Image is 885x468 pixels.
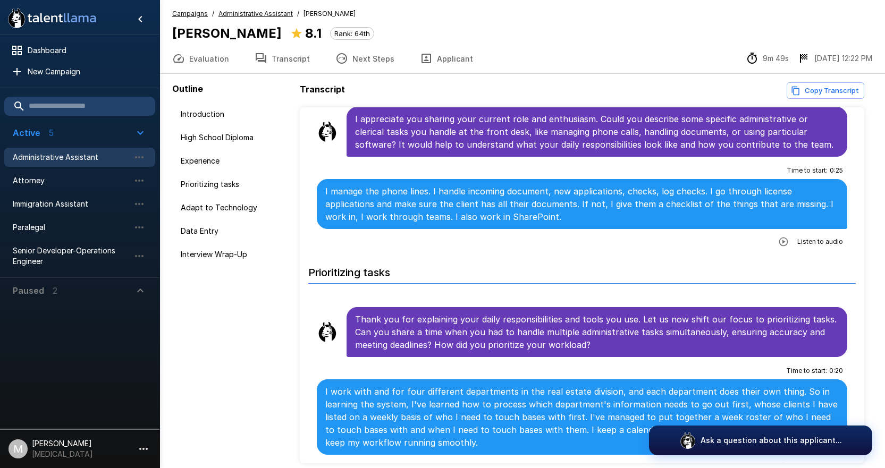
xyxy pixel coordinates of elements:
[172,245,296,264] div: Interview Wrap-Up
[159,44,242,73] button: Evaluation
[172,128,296,147] div: High School Diploma
[355,113,839,151] p: I appreciate you sharing your current role and enthusiasm. Could you describe some specific admin...
[212,8,214,19] span: /
[305,25,322,41] b: 8.1
[172,175,296,194] div: Prioritizing tasks
[323,44,407,73] button: Next Steps
[797,52,872,65] div: The date and time when the interview was completed
[172,10,208,18] u: Campaigns
[746,52,789,65] div: The time between starting and completing the interview
[181,156,287,166] span: Experience
[325,185,839,223] p: I manage the phone lines. I handle incoming document, new applications, checks, log checks. I go ...
[172,222,296,241] div: Data Entry
[181,249,287,260] span: Interview Wrap-Up
[172,105,296,124] div: Introduction
[829,365,843,376] span: 0 : 20
[787,82,864,99] button: Copy transcript
[317,321,338,343] img: llama_clean.png
[787,165,828,176] span: Time to start :
[172,151,296,171] div: Experience
[679,432,696,449] img: logo_glasses@2x.png
[172,198,296,217] div: Adapt to Technology
[763,53,789,64] p: 9m 49s
[407,44,486,73] button: Applicant
[649,426,872,455] button: Ask a question about this applicant...
[331,29,374,38] span: Rank: 64th
[181,179,287,190] span: Prioritizing tasks
[308,256,856,284] h6: Prioritizing tasks
[317,121,338,142] img: llama_clean.png
[242,44,323,73] button: Transcript
[297,8,299,19] span: /
[325,385,839,449] p: I work with and for four different departments in the real estate division, and each department d...
[830,165,843,176] span: 0 : 25
[304,8,356,19] span: [PERSON_NAME]
[797,236,843,247] span: Listen to audio
[355,313,839,351] p: Thank you for explaining your daily responsibilities and tools you use. Let us now shift our focu...
[786,365,827,376] span: Time to start :
[181,132,287,143] span: High School Diploma
[181,109,287,120] span: Introduction
[701,435,842,446] p: Ask a question about this applicant...
[172,25,282,41] b: [PERSON_NAME]
[300,84,345,95] b: Transcript
[218,10,293,18] u: Administrative Assistant
[172,83,203,94] b: Outline
[181,202,287,213] span: Adapt to Technology
[814,53,872,64] p: [DATE] 12:22 PM
[181,226,287,236] span: Data Entry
